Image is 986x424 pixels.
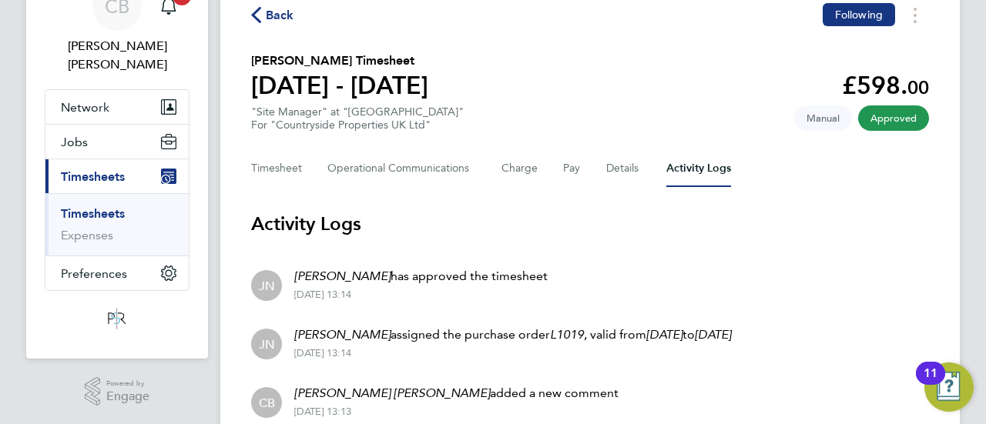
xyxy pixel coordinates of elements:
[794,105,852,131] span: This timesheet was manually created.
[251,52,428,70] h2: [PERSON_NAME] Timesheet
[61,169,125,184] span: Timesheets
[550,327,584,342] em: L1019
[251,70,428,101] h1: [DATE] - [DATE]
[666,150,731,187] button: Activity Logs
[294,327,391,342] em: [PERSON_NAME]
[835,8,883,22] span: Following
[45,37,189,74] span: Connor Bedwell
[842,71,929,100] app-decimal: £598.
[294,386,490,400] em: [PERSON_NAME] [PERSON_NAME]
[924,373,937,393] div: 11
[251,150,303,187] button: Timesheet
[251,119,464,132] div: For "Countryside Properties UK Ltd"
[695,327,731,342] em: [DATE]
[45,193,189,255] div: Timesheets
[501,150,538,187] button: Charge
[251,5,294,25] button: Back
[606,150,642,187] button: Details
[85,377,150,406] a: Powered byEngage
[924,362,974,412] button: Open Resource Center, 11 new notifications
[646,327,682,342] em: [DATE]
[907,76,929,98] span: 00
[294,326,731,344] p: assigned the purchase order , valid from to
[563,150,582,187] button: Pay
[61,135,88,149] span: Jobs
[251,105,464,132] div: "Site Manager" at "[GEOGRAPHIC_DATA]"
[45,125,189,159] button: Jobs
[106,377,149,390] span: Powered by
[251,212,929,236] h3: Activity Logs
[294,269,391,283] em: [PERSON_NAME]
[251,329,282,359] div: Joe Nicklin
[294,347,731,359] div: [DATE] 13:14
[294,267,548,285] p: has approved the timesheet
[823,3,895,26] button: Following
[251,270,282,301] div: Joe Nicklin
[294,406,619,418] div: [DATE] 13:13
[327,150,477,187] button: Operational Communications
[61,228,113,242] a: Expenses
[259,277,275,294] span: JN
[45,256,189,290] button: Preferences
[45,159,189,193] button: Timesheets
[294,289,548,301] div: [DATE] 13:14
[901,3,929,27] button: Timesheets Menu
[858,105,929,131] span: This timesheet has been approved.
[106,390,149,403] span: Engage
[45,306,189,331] a: Go to home page
[266,6,294,25] span: Back
[294,384,619,402] p: added a new comment
[61,206,125,221] a: Timesheets
[61,100,109,115] span: Network
[103,306,131,331] img: psrsolutions-logo-retina.png
[259,336,275,352] span: JN
[259,394,275,411] span: CB
[45,90,189,124] button: Network
[251,387,282,418] div: Connor Bedwell
[61,266,127,281] span: Preferences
